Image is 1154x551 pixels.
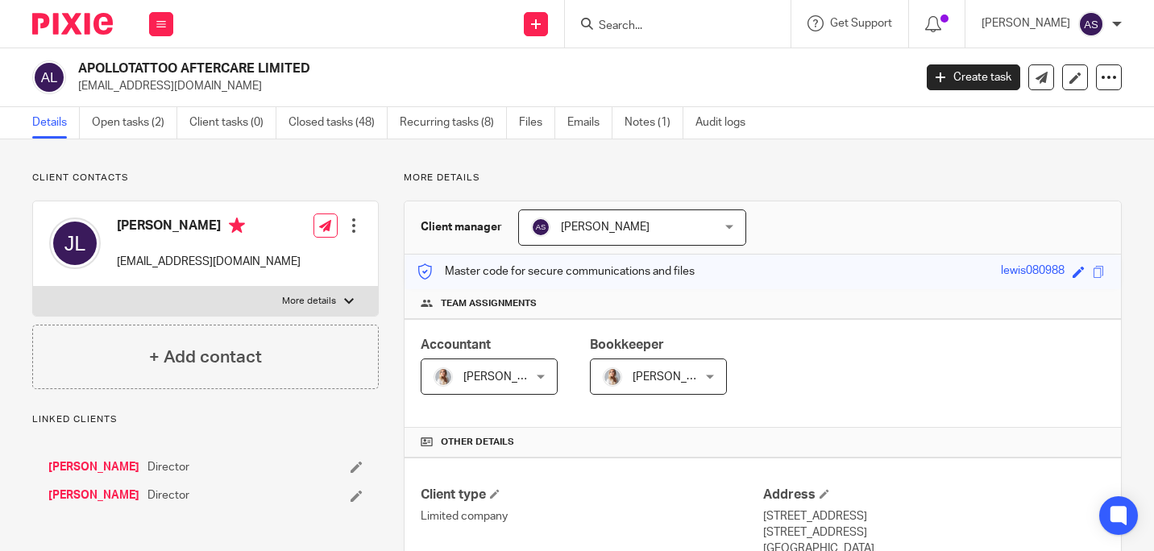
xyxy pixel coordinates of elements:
p: More details [404,172,1122,184]
img: svg%3E [531,217,550,237]
a: Recurring tasks (8) [400,107,507,139]
span: Director [147,487,189,503]
img: svg%3E [32,60,66,94]
a: Details [32,107,80,139]
a: Create task [927,64,1020,90]
span: [PERSON_NAME] [561,222,650,233]
a: [PERSON_NAME] [48,459,139,475]
a: Open tasks (2) [92,107,177,139]
h4: Client type [421,487,762,503]
p: Client contacts [32,172,379,184]
span: Director [147,459,189,475]
input: Search [597,19,742,34]
h4: [PERSON_NAME] [117,217,301,238]
span: [PERSON_NAME] [633,371,721,383]
a: Files [519,107,555,139]
a: Closed tasks (48) [288,107,388,139]
span: Accountant [421,338,491,351]
span: Get Support [830,18,892,29]
span: Team assignments [441,297,537,310]
div: lewis080988 [1001,263,1065,281]
p: [STREET_ADDRESS] [763,524,1105,541]
h2: APOLLOTATTOO AFTERCARE LIMITED [78,60,737,77]
h4: + Add contact [149,345,262,370]
a: Notes (1) [625,107,683,139]
p: Master code for secure communications and files [417,263,695,280]
p: Linked clients [32,413,379,426]
img: IMG_9968.jpg [434,367,453,387]
img: Pixie [32,13,113,35]
a: [PERSON_NAME] [48,487,139,503]
h4: Address [763,487,1105,503]
p: More details [282,295,336,308]
a: Emails [567,107,612,139]
p: [EMAIL_ADDRESS][DOMAIN_NAME] [78,78,903,94]
img: IMG_9968.jpg [603,367,622,387]
h3: Client manager [421,219,502,235]
span: Bookkeeper [590,338,664,351]
span: [PERSON_NAME] [463,371,552,383]
p: [PERSON_NAME] [982,15,1070,31]
img: svg%3E [1078,11,1104,37]
a: Audit logs [695,107,758,139]
p: Limited company [421,508,762,524]
span: Other details [441,436,514,449]
img: svg%3E [49,217,101,269]
p: [EMAIL_ADDRESS][DOMAIN_NAME] [117,254,301,270]
p: [STREET_ADDRESS] [763,508,1105,524]
i: Primary [229,217,245,234]
a: Client tasks (0) [189,107,276,139]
